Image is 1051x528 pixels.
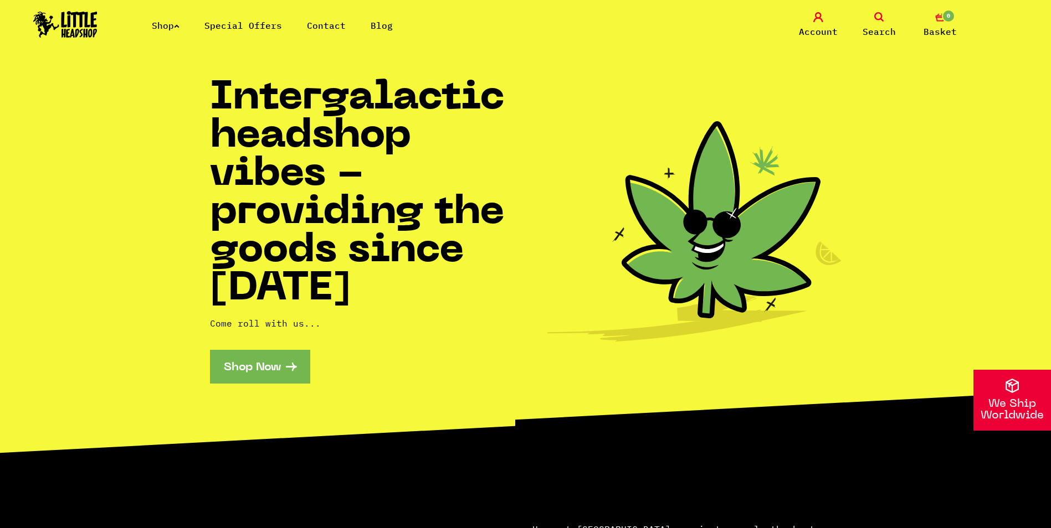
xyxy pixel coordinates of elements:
[210,317,526,330] p: Come roll with us...
[799,25,838,38] span: Account
[852,12,907,38] a: Search
[912,12,968,38] a: 0 Basket
[863,25,896,38] span: Search
[973,398,1051,422] p: We Ship Worldwide
[204,20,282,31] a: Special Offers
[371,20,393,31] a: Blog
[152,20,180,31] a: Shop
[210,350,310,384] a: Shop Now
[33,11,98,38] img: Little Head Shop Logo
[307,20,346,31] a: Contact
[942,9,955,23] span: 0
[210,80,526,309] h1: Intergalactic headshop vibes - providing the goods since [DATE]
[924,25,957,38] span: Basket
